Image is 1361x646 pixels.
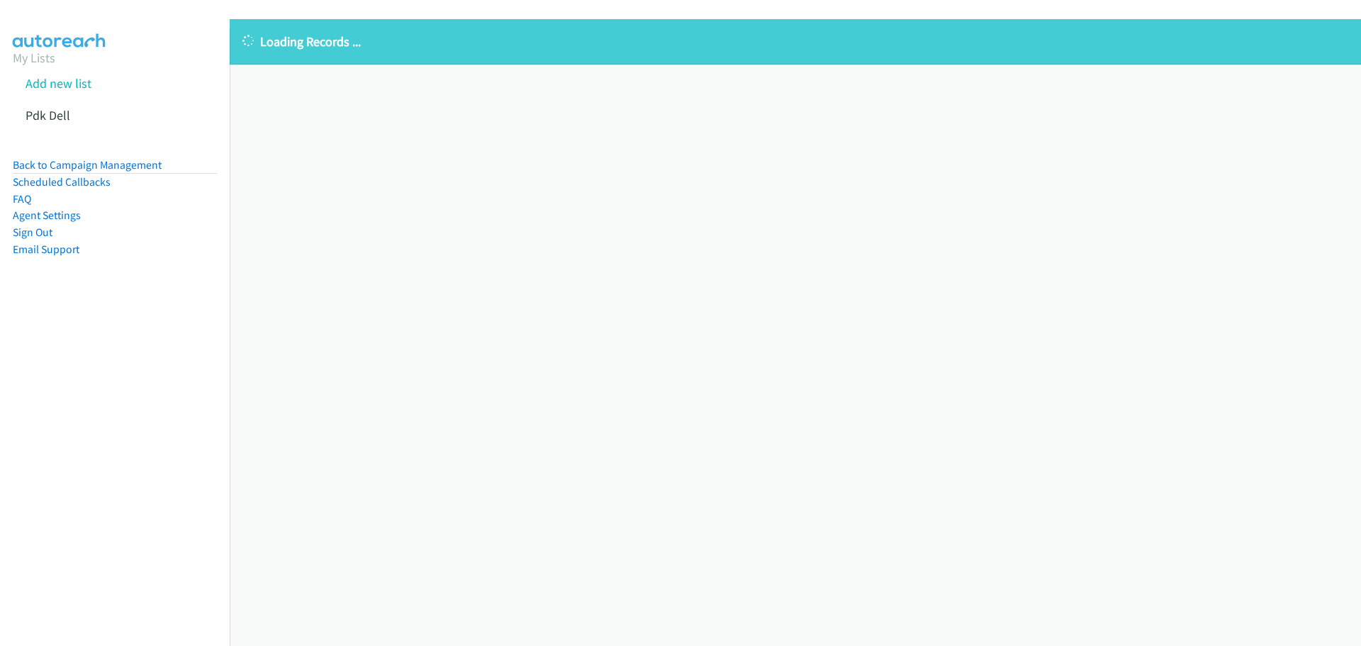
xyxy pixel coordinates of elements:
[13,208,81,222] a: Agent Settings
[13,50,55,66] a: My Lists
[242,32,1348,51] p: Loading Records ...
[13,243,79,256] a: Email Support
[13,158,162,172] a: Back to Campaign Management
[26,107,70,123] a: Pdk Dell
[13,192,31,206] a: FAQ
[26,75,91,91] a: Add new list
[13,225,52,239] a: Sign Out
[13,175,111,189] a: Scheduled Callbacks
